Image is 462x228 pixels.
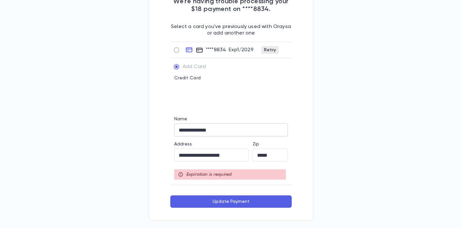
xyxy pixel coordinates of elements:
button: Update Payment [170,195,292,208]
p: Expiration is required [186,171,232,178]
p: Select a card you've previously used with Oraysa or add another one [170,13,292,36]
label: Zip [253,142,259,147]
label: Name [174,116,187,122]
span: Retry [261,47,279,53]
p: Exp 1 / 2029 [229,47,253,53]
label: Address [174,142,192,147]
p: Credit Card [174,75,288,81]
p: Add Card [183,64,206,70]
